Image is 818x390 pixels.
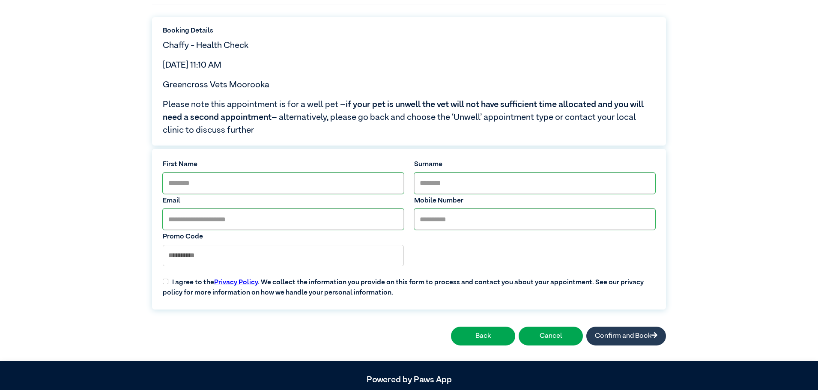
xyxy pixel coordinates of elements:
label: I agree to the . We collect the information you provide on this form to process and contact you a... [158,271,660,298]
span: Greencross Vets Moorooka [163,80,269,89]
button: Cancel [519,327,583,345]
label: First Name [163,159,404,170]
label: Promo Code [163,232,404,242]
span: [DATE] 11:10 AM [163,61,221,69]
h5: Powered by Paws App [152,375,666,385]
input: I agree to thePrivacy Policy. We collect the information you provide on this form to process and ... [163,279,168,284]
label: Email [163,196,404,206]
label: Surname [414,159,655,170]
label: Booking Details [163,26,655,36]
button: Confirm and Book [586,327,666,345]
span: Chaffy - Health Check [163,41,248,50]
span: Please note this appointment is for a well pet – – alternatively, please go back and choose the ‘... [163,98,655,137]
a: Privacy Policy [214,279,258,286]
label: Mobile Number [414,196,655,206]
span: if your pet is unwell the vet will not have sufficient time allocated and you will need a second ... [163,100,644,122]
button: Back [451,327,515,345]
